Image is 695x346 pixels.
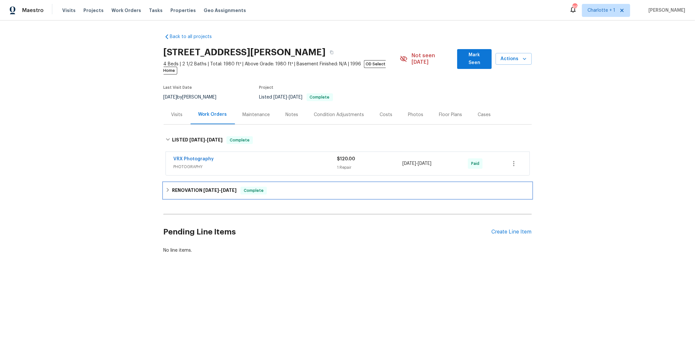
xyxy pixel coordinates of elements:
span: PHOTOGRAPHY [174,164,337,170]
span: [DATE] [207,138,223,142]
span: [DATE] [402,161,416,166]
div: LISTED [DATE]-[DATE]Complete [164,130,532,151]
span: Maestro [22,7,44,14]
span: [PERSON_NAME] [646,7,685,14]
span: [DATE] [221,188,237,193]
h6: RENOVATION [172,187,237,194]
button: Copy Address [326,47,338,58]
span: Complete [227,137,252,143]
span: Not seen [DATE] [412,52,453,65]
span: [DATE] [164,95,177,100]
span: $120.00 [337,157,355,161]
a: VRX Photography [174,157,214,161]
div: Floor Plans [439,112,462,118]
a: Back to all projects [164,33,226,40]
div: Costs [380,112,393,118]
button: Mark Seen [457,49,492,69]
div: RENOVATION [DATE]-[DATE]Complete [164,183,532,198]
span: Listed [259,95,333,100]
span: Complete [241,187,266,194]
span: [DATE] [418,161,431,166]
div: No line items. [164,247,532,254]
span: Tasks [149,8,163,13]
span: [DATE] [274,95,287,100]
div: Maintenance [243,112,270,118]
span: [DATE] [203,188,219,193]
div: Condition Adjustments [314,112,364,118]
span: 4 Beds | 2 1/2 Baths | Total: 1980 ft² | Above Grade: 1980 ft² | Basement Finished: N/A | 1996 [164,61,400,74]
span: - [203,188,237,193]
div: Work Orders [198,111,227,118]
span: - [189,138,223,142]
div: Cases [478,112,491,118]
h2: [STREET_ADDRESS][PERSON_NAME] [164,49,326,56]
div: Visits [171,112,183,118]
div: by [PERSON_NAME] [164,93,224,101]
span: [DATE] [189,138,205,142]
span: [DATE] [289,95,303,100]
span: Charlotte + 1 [587,7,615,14]
div: Notes [286,112,298,118]
span: Geo Assignments [204,7,246,14]
span: - [402,160,431,167]
span: OD Select Home [164,60,386,74]
span: Complete [307,95,332,99]
h6: LISTED [172,136,223,144]
span: Visits [62,7,76,14]
span: Project [259,86,274,89]
div: Create Line Item [492,229,532,235]
span: Work Orders [111,7,141,14]
div: Photos [408,112,424,118]
span: Properties [170,7,196,14]
span: Paid [471,160,482,167]
div: 89 [572,4,577,10]
span: - [274,95,303,100]
button: Actions [496,53,532,65]
span: Last Visit Date [164,86,192,89]
div: 1 Repair [337,164,403,171]
h2: Pending Line Items [164,217,492,247]
span: Actions [501,55,527,63]
span: Projects [83,7,104,14]
span: Mark Seen [462,51,486,67]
